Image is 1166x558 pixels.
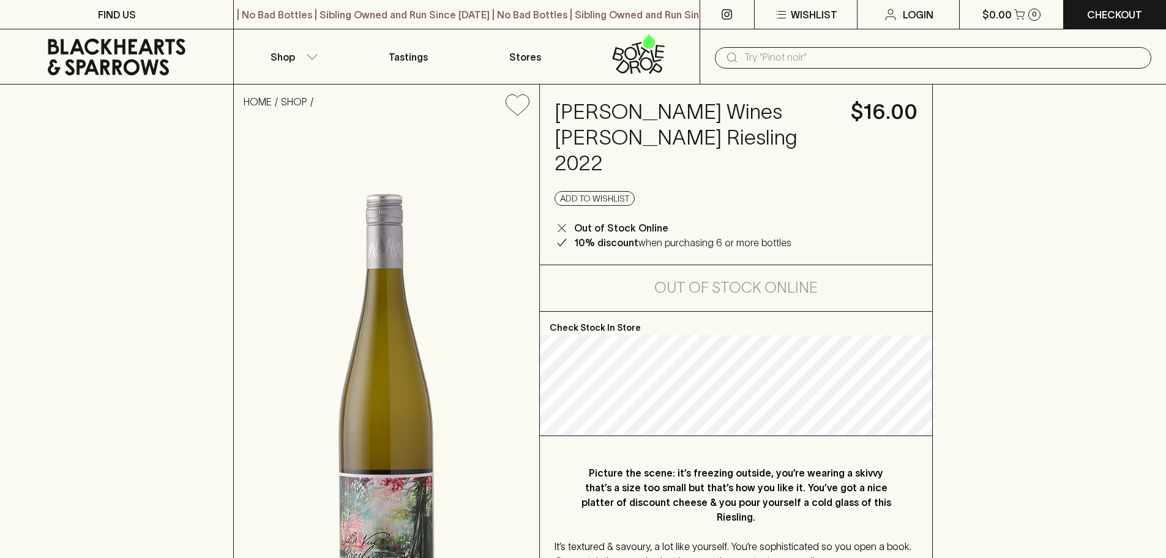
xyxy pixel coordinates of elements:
p: when purchasing 6 or more bottles [574,235,791,250]
a: SHOP [281,96,307,107]
b: 10% discount [574,237,638,248]
p: 0 [1032,11,1037,18]
p: Wishlist [791,7,837,22]
button: Add to wishlist [501,89,534,121]
h4: [PERSON_NAME] Wines [PERSON_NAME] Riesling 2022 [555,99,836,176]
p: Tastings [389,50,428,64]
a: Stores [467,29,583,84]
p: Picture the scene: it’s freezing outside, you’re wearing a skivvy that’s a size too small but tha... [579,466,893,524]
button: Shop [234,29,350,84]
h4: $16.00 [851,99,917,125]
a: Tastings [350,29,466,84]
button: Add to wishlist [555,191,635,206]
a: HOME [244,96,272,107]
p: FIND US [98,7,136,22]
p: Stores [509,50,541,64]
p: Check Stock In Store [540,312,932,335]
p: Out of Stock Online [574,221,668,235]
p: $0.00 [982,7,1012,22]
p: Checkout [1087,7,1142,22]
p: Shop [271,50,295,64]
h5: Out of Stock Online [654,278,818,298]
p: Login [903,7,933,22]
input: Try "Pinot noir" [744,48,1142,67]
